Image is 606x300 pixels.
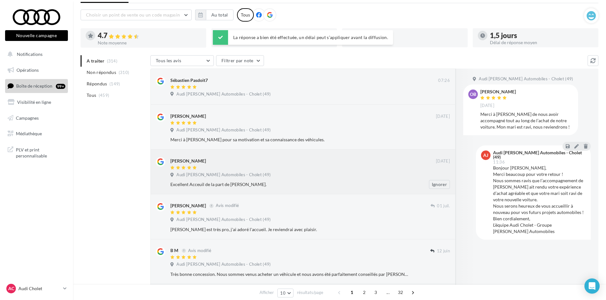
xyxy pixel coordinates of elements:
button: Au total [195,10,234,20]
button: 10 [277,289,293,297]
span: (310) [119,70,129,75]
span: Audi [PERSON_NAME] Automobiles - Cholet (49) [176,91,271,97]
button: Filtrer par note [216,55,264,66]
span: Avis modifié [188,248,211,253]
span: [DATE] [480,103,494,109]
span: AJ [483,152,488,158]
span: Audi [PERSON_NAME] Automobiles - Cholet (49) [176,217,271,223]
span: 1 [347,287,357,297]
span: Non répondus [87,69,116,76]
a: Campagnes [4,111,69,125]
div: Sébastien Pasdoit7 [170,77,208,83]
button: Choisir un point de vente ou un code magasin [81,10,192,20]
a: AC Audi Cholet [5,283,68,295]
span: PLV et print personnalisable [16,145,65,159]
span: Opérations [16,67,39,73]
div: La réponse a bien été effectuée, un délai peut s’appliquer avant la diffusion. [213,30,393,45]
span: Tous les avis [156,58,181,63]
div: Délai de réponse moyen [490,40,593,45]
span: Notifications [17,51,43,57]
button: Au total [206,10,234,20]
span: Audi [PERSON_NAME] Automobiles - Cholet (49) [176,262,271,267]
span: AC [8,285,14,292]
span: Afficher [260,290,274,296]
span: Choisir un point de vente ou un code magasin [86,12,180,17]
div: 4.7 [98,32,201,39]
span: Audi [PERSON_NAME] Automobiles - Cholet (49) [479,76,573,82]
div: Tous [237,8,254,22]
span: Campagnes [16,115,39,120]
div: Bonjour [PERSON_NAME], Merci beaucoup pour votre retour ! Nous sommes ravis que l’accompagnement ... [493,165,586,235]
div: [PERSON_NAME] est très pro, j'ai adoré l'accueil. Je reviendrai avec plaisir. [170,226,409,233]
span: 10 [280,290,286,296]
div: 1,5 jours [490,32,593,39]
div: Merci à [PERSON_NAME] de nous avoir accompagné tout au long de l’achat de notre voiture. Mon mari... [480,111,573,130]
span: 32 [395,287,406,297]
div: Excellent Acceuil de la part de [PERSON_NAME]. [170,181,409,188]
button: Nouvelle campagne [5,30,68,41]
span: [DATE] [436,158,450,164]
span: Boîte de réception [16,83,52,89]
span: Médiathèque [16,131,42,136]
span: (459) [99,93,109,98]
span: 2 [359,287,369,297]
a: Visibilité en ligne [4,96,69,109]
button: Tous les avis [150,55,214,66]
p: Audi Cholet [18,285,61,292]
div: Audi [PERSON_NAME] Automobiles - Cholet (49) [493,150,584,159]
span: OB [470,91,476,97]
span: Audi [PERSON_NAME] Automobiles - Cholet (49) [176,127,271,133]
a: Médiathèque [4,127,69,140]
div: Taux de réponse [359,40,463,45]
div: Merci à [PERSON_NAME] pour sa motivation et sa connaissance des véhicules. [170,137,409,143]
span: 07:26 [438,78,450,83]
a: Opérations [4,63,69,77]
span: Audi [PERSON_NAME] Automobiles - Cholet (49) [176,172,271,178]
span: Visibilité en ligne [17,99,51,105]
span: 11:36 [493,160,505,164]
a: Boîte de réception99+ [4,79,69,93]
span: ... [383,287,393,297]
div: Très bonne concession. Nous sommes venus acheter un véhicule et nous avons été parfaitement conse... [170,271,409,277]
span: Avis modifié [216,203,239,208]
div: [PERSON_NAME] [170,113,206,119]
span: (149) [109,81,120,86]
div: 99+ [56,84,65,89]
div: 35 % [359,32,463,39]
span: résultats/page [297,290,323,296]
span: Répondus [87,81,107,87]
span: [DATE] [436,114,450,119]
span: 3 [371,287,381,297]
div: [PERSON_NAME] [480,90,516,94]
span: 12 juin [437,248,450,254]
div: B M [170,247,178,254]
button: Ignorer [429,180,450,189]
span: Tous [87,92,96,98]
span: 01 juil. [437,203,450,209]
div: [PERSON_NAME] [170,203,206,209]
div: [PERSON_NAME] [170,158,206,164]
div: Note moyenne [98,41,201,45]
div: Open Intercom Messenger [584,278,600,294]
button: Notifications [4,48,67,61]
a: PLV et print personnalisable [4,143,69,162]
